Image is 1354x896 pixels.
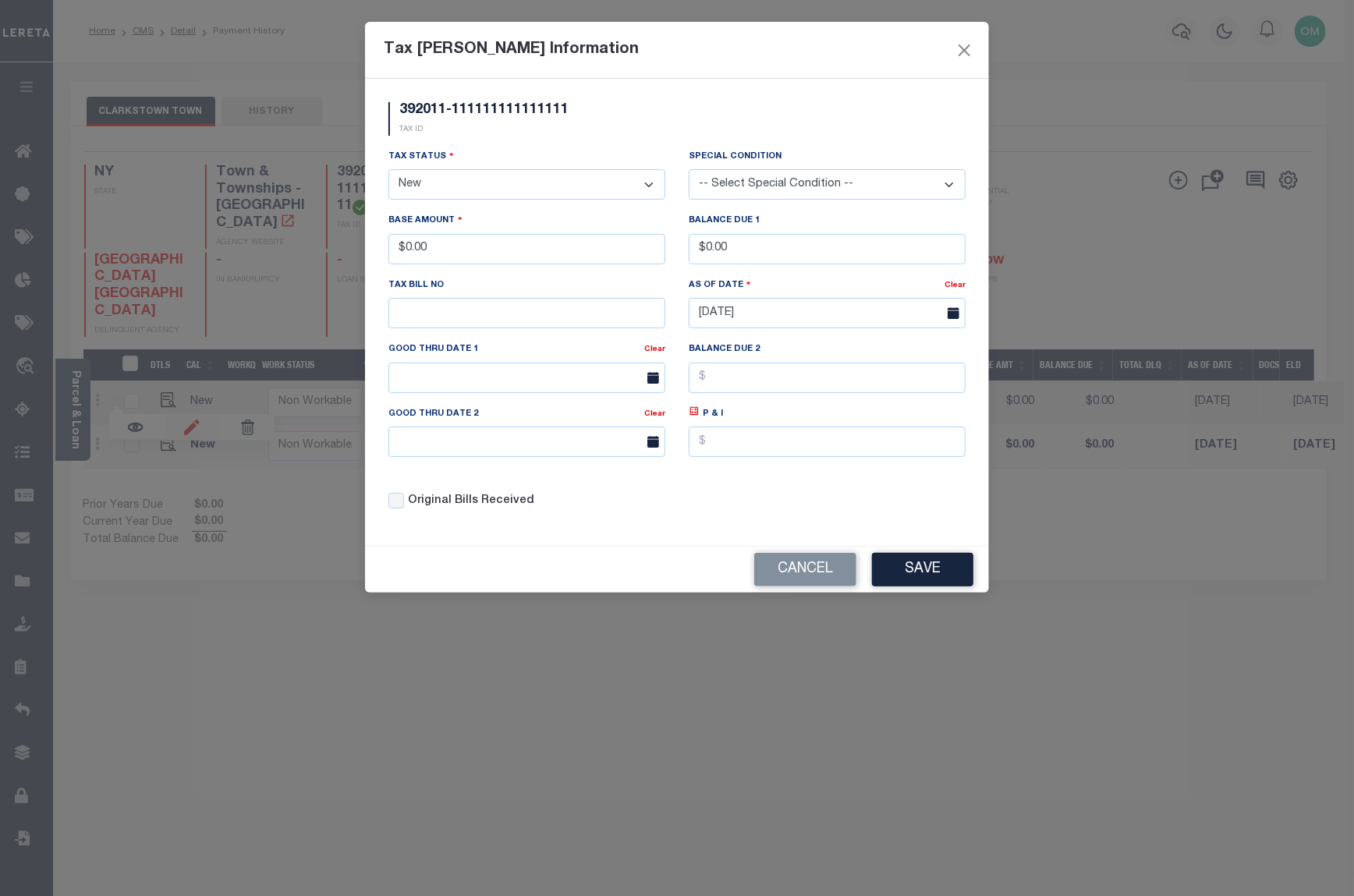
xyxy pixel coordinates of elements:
[388,408,481,421] label: Good Thru Date 2
[388,279,444,292] label: Tax Bill No
[689,151,782,164] label: Special Condition
[689,427,966,457] input: $
[689,214,760,228] label: Balance Due 1
[689,363,966,393] input: $
[689,343,760,356] label: Balance Due 2
[388,149,454,164] label: Tax Status
[399,102,569,119] h5: 392011-111111111111111
[388,343,481,356] label: Good Thru Date 1
[689,234,966,264] input: $
[644,345,665,353] a: Clear
[388,213,463,228] label: Base Amount
[704,408,724,421] label: P & I
[408,493,534,510] label: Original Bills Received
[689,278,751,292] label: As Of Date
[945,282,966,289] a: Clear
[388,234,665,264] input: $
[872,553,973,586] button: Save
[754,553,856,586] button: Cancel
[399,124,569,136] p: TAX ID
[644,410,665,418] a: Clear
